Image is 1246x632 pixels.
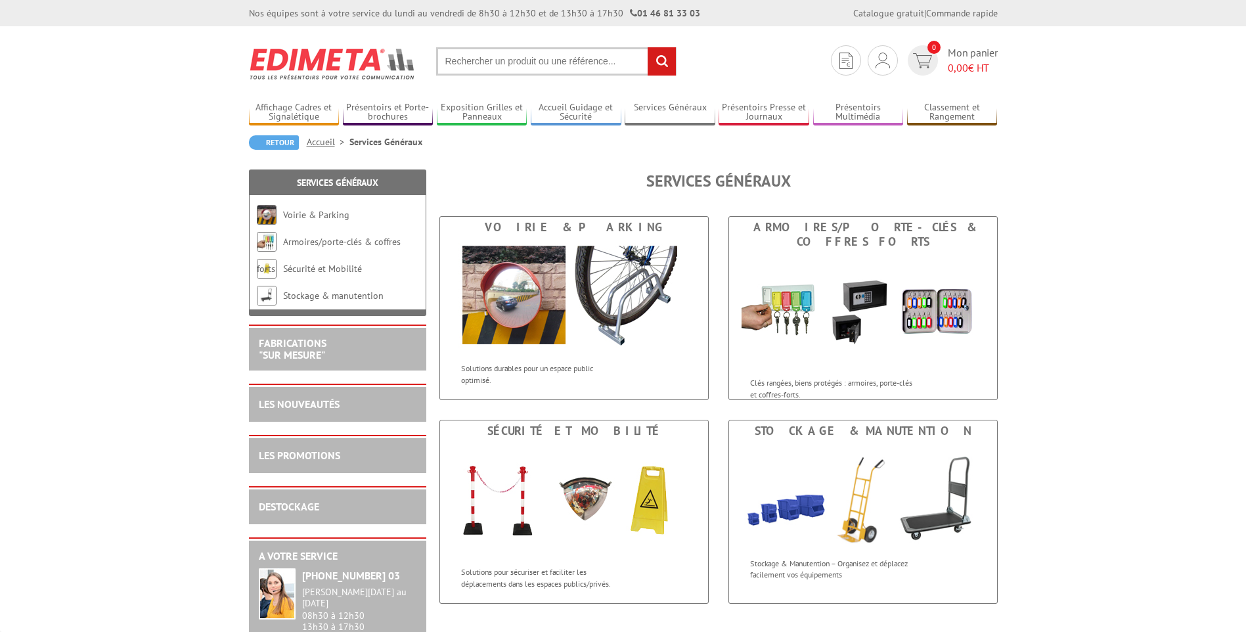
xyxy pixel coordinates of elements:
input: Rechercher un produit ou une référence... [436,47,677,76]
input: rechercher [648,47,676,76]
li: Services Généraux [349,135,422,148]
a: Sécurité et Mobilité Sécurité et Mobilité Solutions pour sécuriser et faciliter les déplacements ... [439,420,709,604]
a: Catalogue gratuit [853,7,924,19]
a: Accueil Guidage et Sécurité [531,102,621,124]
a: Présentoirs Presse et Journaux [719,102,809,124]
strong: [PHONE_NUMBER] 03 [302,569,400,582]
p: Solutions durables pour un espace public optimisé. [461,363,624,385]
a: Présentoirs Multimédia [813,102,904,124]
span: Mon panier [948,45,998,76]
p: Clés rangées, biens protégés : armoires, porte-clés et coffres-forts. [750,377,913,399]
a: Services Généraux [625,102,715,124]
a: devis rapide 0 Mon panier 0,00€ HT [904,45,998,76]
img: Voirie & Parking [257,205,277,225]
a: Affichage Cadres et Signalétique [249,102,340,124]
img: widget-service.jpg [259,568,296,620]
p: Solutions pour sécuriser et faciliter les déplacements dans les espaces publics/privés. [461,566,624,589]
img: devis rapide [876,53,890,68]
img: Armoires/porte-clés & coffres forts [742,252,985,371]
a: Armoires/porte-clés & coffres forts Armoires/porte-clés & coffres forts Clés rangées, biens proté... [728,216,998,400]
div: Sécurité et Mobilité [443,424,705,438]
a: Classement et Rangement [907,102,998,124]
a: DESTOCKAGE [259,500,319,513]
a: Sécurité et Mobilité [283,263,362,275]
h1: Services Généraux [439,173,998,190]
a: Accueil [307,136,349,148]
a: FABRICATIONS"Sur Mesure" [259,336,326,361]
img: Armoires/porte-clés & coffres forts [257,232,277,252]
a: LES PROMOTIONS [259,449,340,462]
a: Stockage & manutention [283,290,384,302]
div: | [853,7,998,20]
div: [PERSON_NAME][DATE] au [DATE] [302,587,416,609]
p: Stockage & Manutention – Organisez et déplacez facilement vos équipements [750,558,913,580]
img: Stockage & manutention [257,286,277,305]
span: 0,00 [948,61,968,74]
img: devis rapide [913,53,932,68]
div: Nos équipes sont à votre service du lundi au vendredi de 8h30 à 12h30 et de 13h30 à 17h30 [249,7,700,20]
a: Services Généraux [297,177,378,189]
a: Commande rapide [926,7,998,19]
div: Stockage & manutention [732,424,994,438]
a: Présentoirs et Porte-brochures [343,102,434,124]
a: Voirie & Parking Voirie & Parking Solutions durables pour un espace public optimisé. [439,216,709,400]
a: Exposition Grilles et Panneaux [437,102,527,124]
div: Voirie & Parking [443,220,705,235]
span: € HT [948,60,998,76]
a: Stockage & manutention Stockage & manutention Stockage & Manutention – Organisez et déplacez faci... [728,420,998,604]
span: 0 [927,41,941,54]
img: Sécurité et Mobilité [453,441,696,560]
div: Armoires/porte-clés & coffres forts [732,220,994,249]
a: Armoires/porte-clés & coffres forts [257,236,401,275]
a: Voirie & Parking [283,209,349,221]
a: Retour [249,135,299,150]
strong: 01 46 81 33 03 [630,7,700,19]
div: 08h30 à 12h30 13h30 à 17h30 [302,587,416,632]
a: LES NOUVEAUTÉS [259,397,340,411]
img: Edimeta [249,39,416,88]
img: devis rapide [839,53,853,69]
h2: A votre service [259,551,416,562]
img: Voirie & Parking [453,238,696,356]
img: Stockage & manutention [729,441,997,551]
